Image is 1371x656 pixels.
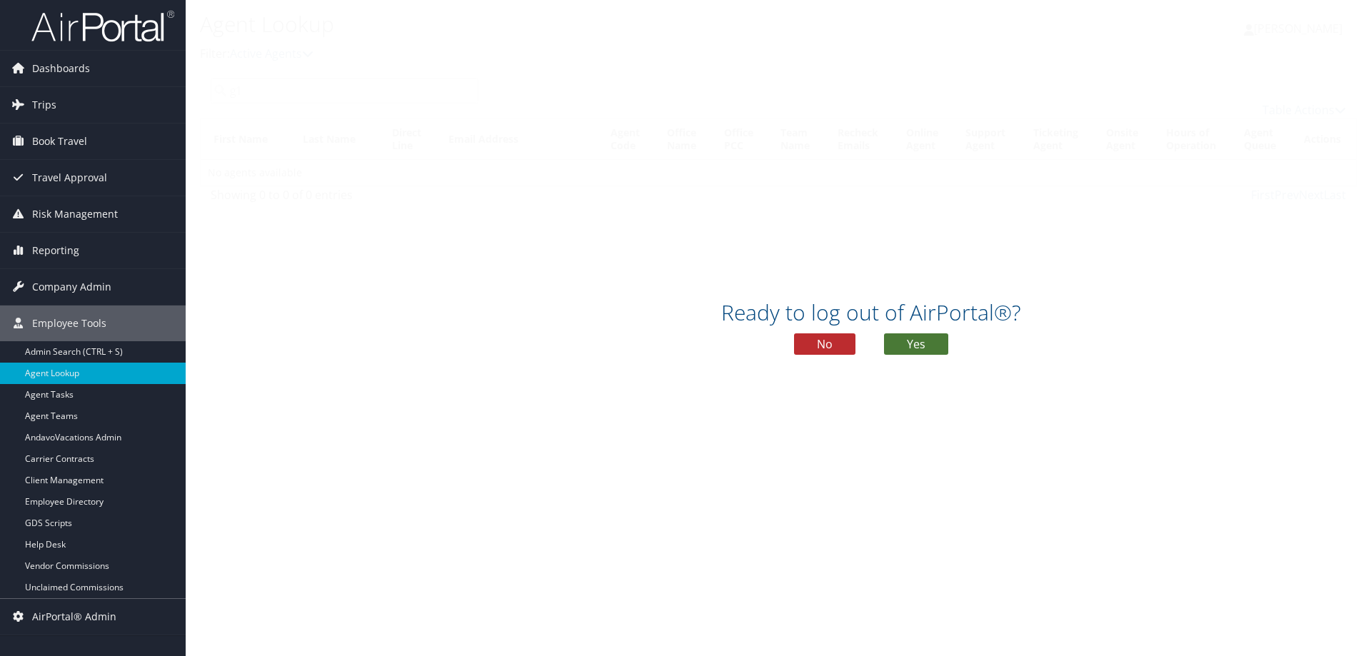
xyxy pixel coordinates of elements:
span: Company Admin [32,269,111,305]
span: Trips [32,87,56,123]
button: Yes [884,333,948,355]
button: No [794,333,855,355]
span: Employee Tools [32,306,106,341]
span: Dashboards [32,51,90,86]
span: Travel Approval [32,160,107,196]
span: Book Travel [32,123,87,159]
span: Reporting [32,233,79,268]
span: AirPortal® Admin [32,599,116,635]
span: Risk Management [32,196,118,232]
img: airportal-logo.png [31,9,174,43]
